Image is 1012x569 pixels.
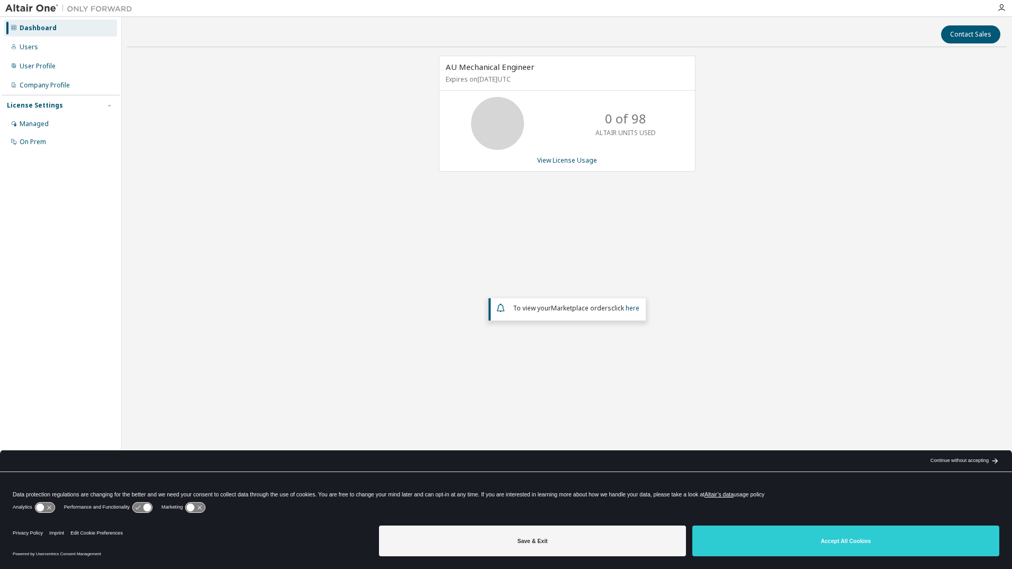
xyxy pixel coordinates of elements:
[20,24,57,32] div: Dashboard
[20,138,46,146] div: On Prem
[595,128,656,137] p: ALTAIR UNITS USED
[20,62,56,70] div: User Profile
[626,304,639,313] a: here
[537,156,597,165] a: View License Usage
[605,110,646,128] p: 0 of 98
[446,61,535,72] span: AU Mechanical Engineer
[20,81,70,90] div: Company Profile
[7,101,63,110] div: License Settings
[941,25,1000,43] button: Contact Sales
[513,304,639,313] span: To view your click
[5,3,138,14] img: Altair One
[20,43,38,51] div: Users
[551,304,611,313] em: Marketplace orders
[446,75,686,84] p: Expires on [DATE] UTC
[20,120,49,128] div: Managed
